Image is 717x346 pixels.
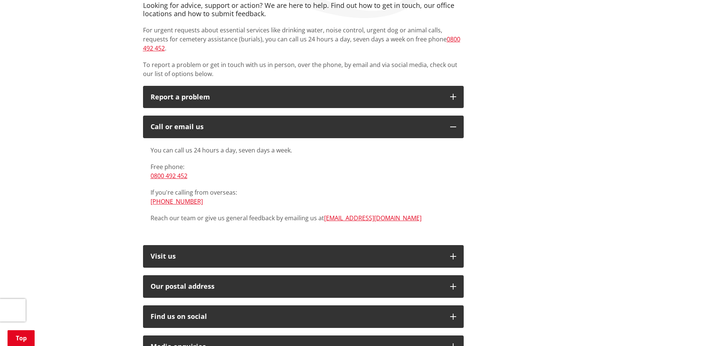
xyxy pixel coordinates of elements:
[682,314,709,341] iframe: Messenger Launcher
[143,245,464,268] button: Visit us
[143,35,460,52] a: 0800 492 452
[151,162,456,180] p: Free phone:
[8,330,35,346] a: Top
[143,305,464,328] button: Find us on social
[151,253,443,260] p: Visit us
[151,213,456,223] p: Reach our team or give us general feedback by emailing us at
[151,146,456,155] p: You can call us 24 hours a day, seven days a week.
[151,188,456,206] p: If you're calling from overseas:
[151,93,443,101] p: Report a problem
[143,86,464,108] button: Report a problem
[143,2,464,18] h4: Looking for advice, support or action? We are here to help. Find out how to get in touch, our off...
[151,197,203,206] a: [PHONE_NUMBER]
[143,116,464,138] button: Call or email us
[151,313,443,320] div: Find us on social
[151,172,187,180] a: 0800 492 452
[151,283,443,290] h2: Our postal address
[151,123,443,131] div: Call or email us
[324,214,422,222] a: [EMAIL_ADDRESS][DOMAIN_NAME]
[143,26,464,53] p: For urgent requests about essential services like drinking water, noise control, urgent dog or an...
[143,60,464,78] p: To report a problem or get in touch with us in person, over the phone, by email and via social me...
[143,275,464,298] button: Our postal address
